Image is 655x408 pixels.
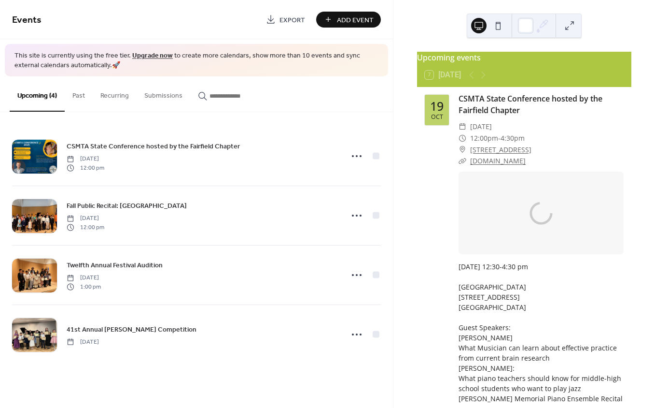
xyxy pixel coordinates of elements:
span: [DATE] [67,274,101,282]
span: This site is currently using the free tier. to create more calendars, show more than 10 events an... [14,51,378,70]
button: Past [65,76,93,111]
div: ​ [459,155,466,167]
a: CSMTA State Conference hosted by the Fairfield Chapter [67,141,240,152]
button: Recurring [93,76,137,111]
span: 41st Annual [PERSON_NAME] Competition [67,324,196,335]
span: 12:00 pm [67,163,104,172]
span: [DATE] [67,337,99,346]
a: Export [259,12,312,28]
a: CSMTA State Conference hosted by the Fairfield Chapter [459,93,602,116]
span: [DATE] [67,155,104,163]
span: - [498,132,501,144]
span: Twelfth Annual Festival Audition [67,261,163,271]
a: Fall Public Recital: [GEOGRAPHIC_DATA] [67,200,187,211]
button: Submissions [137,76,190,111]
span: 4:30pm [501,132,525,144]
span: [DATE] [67,214,104,223]
span: 12:00pm [470,132,498,144]
button: Upcoming (4) [10,76,65,112]
span: Add Event [337,15,374,25]
a: 41st Annual [PERSON_NAME] Competition [67,324,196,335]
div: Oct [431,114,443,120]
button: Add Event [316,12,381,28]
a: Upgrade now [132,49,173,62]
div: Upcoming events [417,52,631,63]
a: [DOMAIN_NAME] [470,156,526,165]
span: [DATE] [470,121,492,132]
span: 12:00 pm [67,223,104,232]
div: ​ [459,121,466,132]
a: Twelfth Annual Festival Audition [67,260,163,271]
span: 1:00 pm [67,282,101,291]
div: 19 [430,100,444,112]
span: Export [279,15,305,25]
span: Fall Public Recital: [GEOGRAPHIC_DATA] [67,201,187,211]
span: Events [12,11,42,29]
a: [STREET_ADDRESS] [470,144,531,156]
div: ​ [459,132,466,144]
div: ​ [459,144,466,156]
